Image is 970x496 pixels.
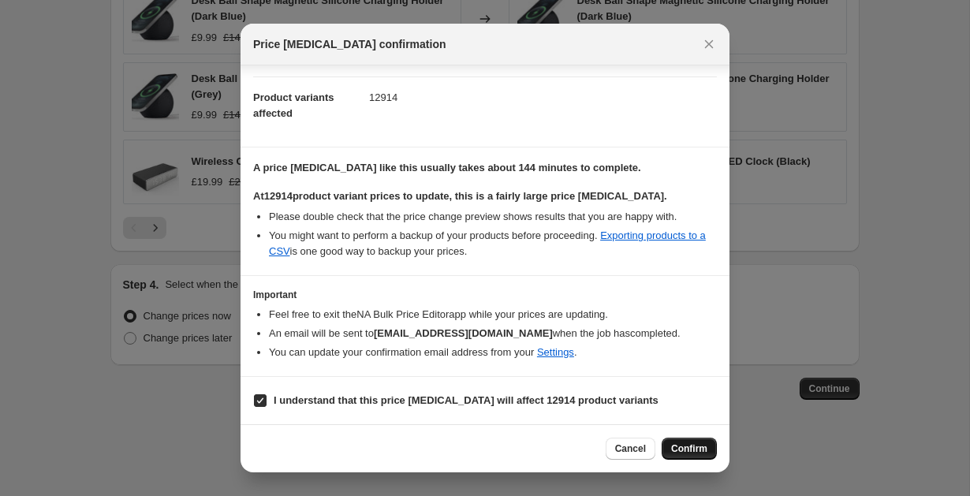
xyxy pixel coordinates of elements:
[269,209,717,225] li: Please double check that the price change preview shows results that you are happy with.
[269,307,717,323] li: Feel free to exit the NA Bulk Price Editor app while your prices are updating.
[253,91,334,119] span: Product variants affected
[269,228,717,259] li: You might want to perform a backup of your products before proceeding. is one good way to backup ...
[615,442,646,455] span: Cancel
[537,346,574,358] a: Settings
[662,438,717,460] button: Confirm
[671,442,707,455] span: Confirm
[269,345,717,360] li: You can update your confirmation email address from your .
[274,394,658,406] b: I understand that this price [MEDICAL_DATA] will affect 12914 product variants
[253,289,717,301] h3: Important
[374,327,553,339] b: [EMAIL_ADDRESS][DOMAIN_NAME]
[698,33,720,55] button: Close
[269,326,717,341] li: An email will be sent to when the job has completed .
[606,438,655,460] button: Cancel
[369,76,717,118] dd: 12914
[253,190,667,202] b: At 12914 product variant prices to update, this is a fairly large price [MEDICAL_DATA].
[253,162,641,173] b: A price [MEDICAL_DATA] like this usually takes about 144 minutes to complete.
[269,229,706,257] a: Exporting products to a CSV
[253,36,446,52] span: Price [MEDICAL_DATA] confirmation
